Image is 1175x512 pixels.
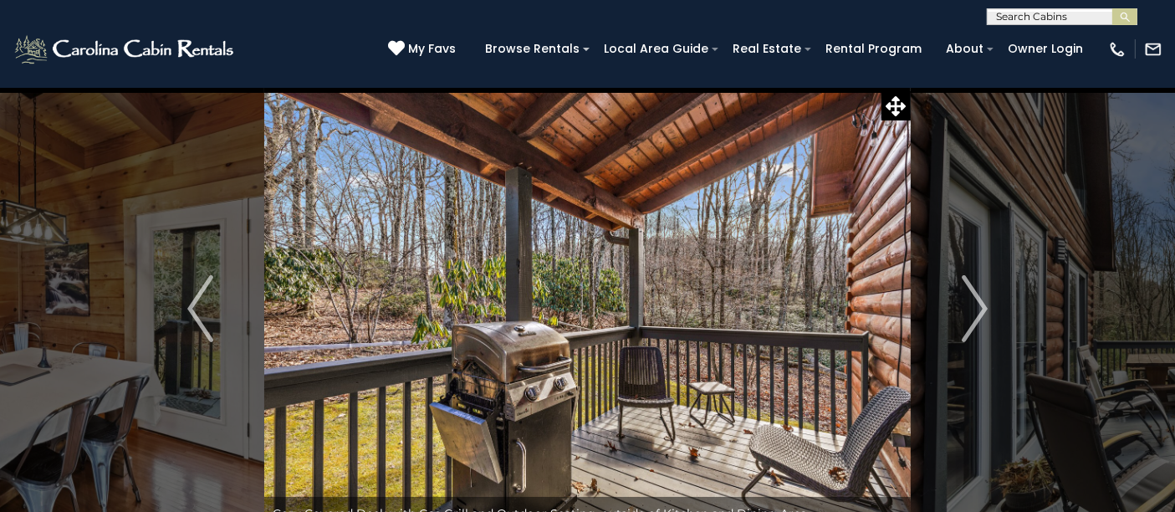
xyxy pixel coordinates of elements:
a: Real Estate [724,36,810,62]
img: mail-regular-white.png [1144,40,1162,59]
a: Browse Rentals [477,36,588,62]
span: My Favs [408,40,456,58]
img: arrow [962,275,987,342]
img: phone-regular-white.png [1108,40,1126,59]
img: White-1-2.png [13,33,238,66]
a: Rental Program [817,36,930,62]
a: My Favs [388,40,460,59]
a: About [937,36,992,62]
a: Owner Login [999,36,1091,62]
a: Local Area Guide [595,36,717,62]
img: arrow [187,275,212,342]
